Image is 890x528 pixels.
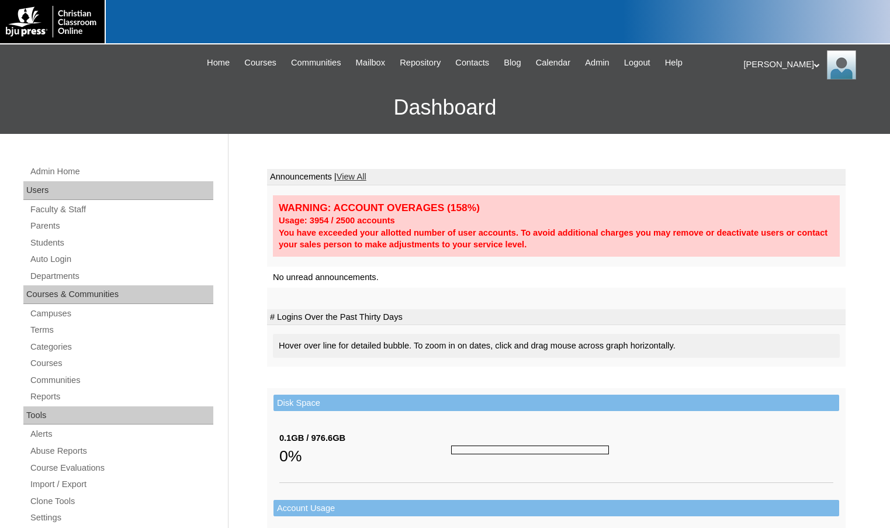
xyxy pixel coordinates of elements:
a: Help [659,56,688,70]
a: Course Evaluations [29,461,213,475]
a: Parents [29,219,213,233]
a: View All [337,172,366,181]
h3: Dashboard [6,81,884,134]
a: Reports [29,389,213,404]
a: Courses [238,56,282,70]
a: Blog [498,56,527,70]
span: Blog [504,56,521,70]
a: Alerts [29,427,213,441]
span: Repository [400,56,441,70]
a: Contacts [449,56,495,70]
span: Help [665,56,683,70]
a: Abuse Reports [29,444,213,458]
a: Courses [29,356,213,371]
span: Admin [585,56,610,70]
a: Admin Home [29,164,213,179]
a: Categories [29,340,213,354]
a: Home [201,56,236,70]
a: Students [29,236,213,250]
td: No unread announcements. [267,267,846,288]
img: Melanie Sevilla [827,50,856,80]
div: WARNING: ACCOUNT OVERAGES (158%) [279,201,834,215]
td: Announcements | [267,169,846,185]
span: Logout [624,56,650,70]
span: Courses [244,56,276,70]
span: Home [207,56,230,70]
a: Departments [29,269,213,284]
span: Calendar [536,56,570,70]
img: logo-white.png [6,6,99,37]
td: # Logins Over the Past Thirty Days [267,309,846,326]
div: You have exceeded your allotted number of user accounts. To avoid additional charges you may remo... [279,227,834,251]
span: Mailbox [356,56,386,70]
div: [PERSON_NAME] [744,50,879,80]
div: Users [23,181,213,200]
a: Admin [579,56,615,70]
a: Faculty & Staff [29,202,213,217]
a: Settings [29,510,213,525]
a: Clone Tools [29,494,213,509]
a: Terms [29,323,213,337]
a: Repository [394,56,446,70]
td: Disk Space [273,395,839,412]
td: Account Usage [273,500,839,517]
a: Communities [285,56,347,70]
strong: Usage: 3954 / 2500 accounts [279,216,395,225]
span: Communities [291,56,341,70]
a: Import / Export [29,477,213,492]
div: Tools [23,406,213,425]
a: Logout [618,56,656,70]
a: Auto Login [29,252,213,267]
a: Campuses [29,306,213,321]
div: 0% [279,444,451,468]
div: Courses & Communities [23,285,213,304]
a: Calendar [530,56,576,70]
a: Mailbox [350,56,392,70]
div: 0.1GB / 976.6GB [279,432,451,444]
a: Communities [29,373,213,388]
span: Contacts [455,56,489,70]
div: Hover over line for detailed bubble. To zoom in on dates, click and drag mouse across graph horiz... [273,334,840,358]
